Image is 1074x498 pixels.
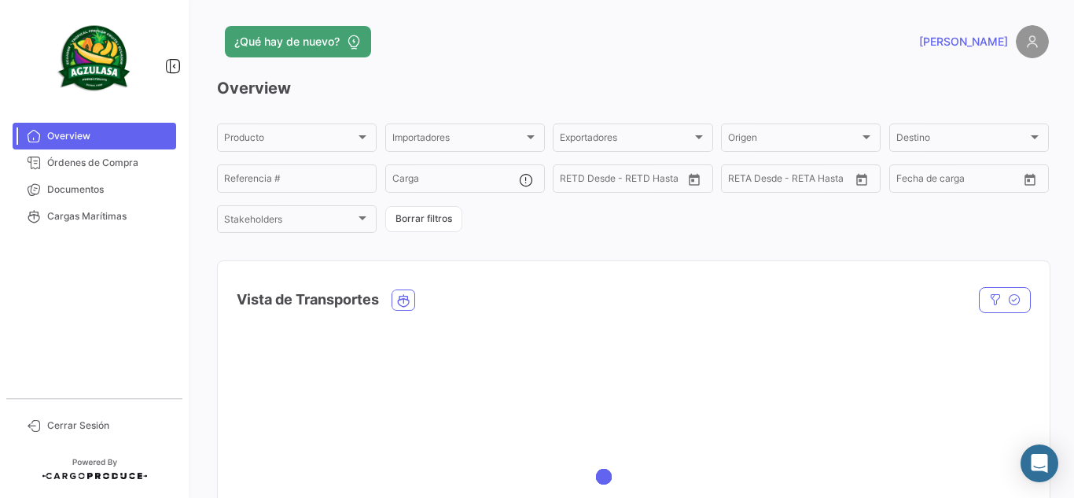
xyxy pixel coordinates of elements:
[560,175,588,186] input: Desde
[896,175,925,186] input: Desde
[237,289,379,311] h4: Vista de Transportes
[234,34,340,50] span: ¿Qué hay de nuevo?
[13,176,176,203] a: Documentos
[936,175,994,186] input: Hasta
[728,135,859,146] span: Origen
[1016,25,1049,58] img: placeholder-user.png
[224,135,355,146] span: Producto
[225,26,371,57] button: ¿Qué hay de nuevo?
[392,290,414,310] button: Ocean
[217,77,1049,99] h3: Overview
[682,168,706,191] button: Open calendar
[919,34,1008,50] span: [PERSON_NAME]
[850,168,874,191] button: Open calendar
[560,135,691,146] span: Exportadores
[47,209,170,223] span: Cargas Marítimas
[47,419,170,433] span: Cerrar Sesión
[47,156,170,170] span: Órdenes de Compra
[896,135,1028,146] span: Destino
[767,175,826,186] input: Hasta
[385,206,462,232] button: Borrar filtros
[728,175,756,186] input: Desde
[224,216,355,227] span: Stakeholders
[55,19,134,98] img: agzulasa-logo.png
[1021,445,1058,482] div: Abrir Intercom Messenger
[1018,168,1042,191] button: Open calendar
[13,149,176,176] a: Órdenes de Compra
[47,183,170,197] span: Documentos
[599,175,657,186] input: Hasta
[13,203,176,230] a: Cargas Marítimas
[47,129,170,143] span: Overview
[392,135,524,146] span: Importadores
[13,123,176,149] a: Overview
